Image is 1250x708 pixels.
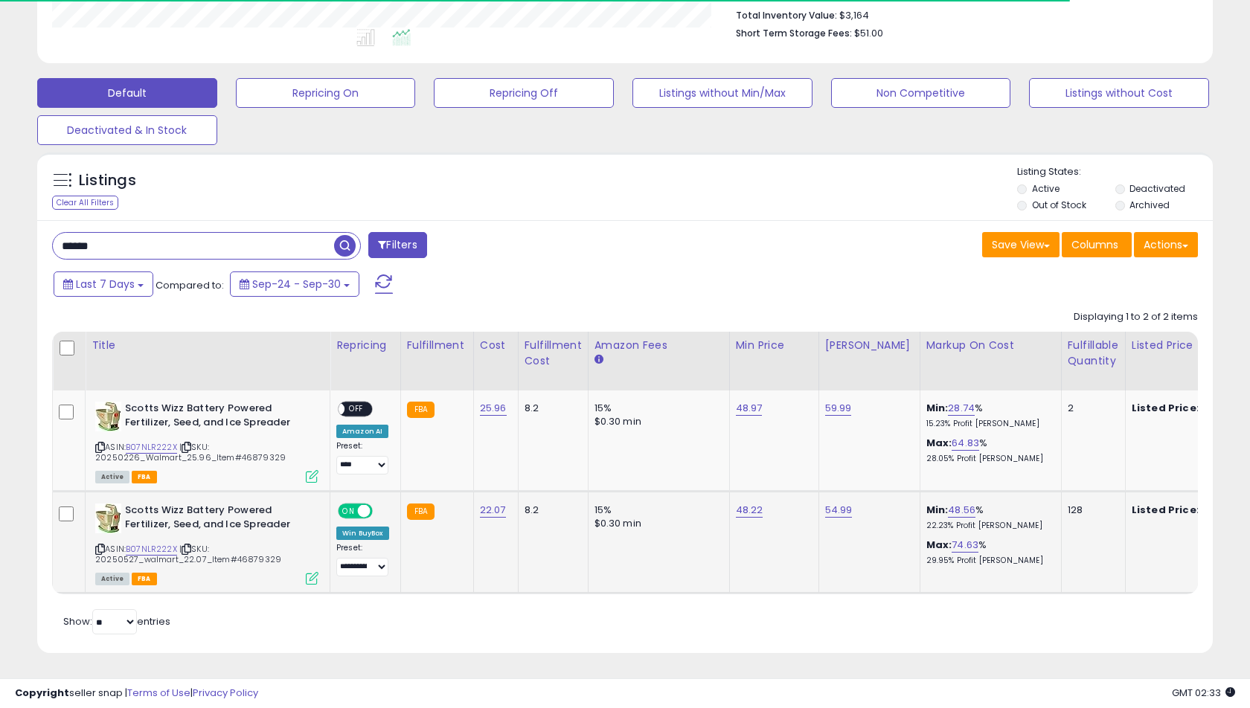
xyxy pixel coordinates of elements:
div: 2 [1068,402,1114,415]
div: [PERSON_NAME] [825,338,914,353]
button: Columns [1062,232,1132,257]
span: All listings currently available for purchase on Amazon [95,471,129,483]
span: Columns [1071,237,1118,252]
div: 8.2 [525,402,577,415]
label: Deactivated [1129,182,1185,195]
a: 28.74 [948,401,975,416]
span: All listings currently available for purchase on Amazon [95,573,129,585]
button: Repricing On [236,78,416,108]
div: Displaying 1 to 2 of 2 items [1074,310,1198,324]
button: Non Competitive [831,78,1011,108]
p: 22.23% Profit [PERSON_NAME] [926,521,1050,531]
button: Filters [368,232,426,258]
label: Archived [1129,199,1170,211]
span: FBA [132,471,157,483]
strong: Copyright [15,686,69,700]
p: 28.05% Profit [PERSON_NAME] [926,454,1050,464]
div: 15% [594,503,718,517]
span: 2025-10-8 02:33 GMT [1172,686,1235,700]
th: The percentage added to the cost of goods (COGS) that forms the calculator for Min & Max prices. [920,332,1061,390]
p: 15.23% Profit [PERSON_NAME] [926,419,1050,429]
a: Terms of Use [127,686,190,700]
b: Short Term Storage Fees: [736,27,852,39]
a: 48.22 [736,503,763,518]
span: Show: entries [63,614,170,628]
span: Last 7 Days [76,277,135,292]
div: % [926,402,1050,429]
a: 22.07 [480,503,506,518]
small: Amazon Fees. [594,353,603,367]
div: Markup on Cost [926,338,1055,353]
small: FBA [407,402,435,418]
label: Active [1032,182,1060,195]
div: 8.2 [525,503,577,517]
a: 25.96 [480,401,507,416]
div: Cost [480,338,512,353]
b: Scotts Wizz Battery Powered Fertilizer, Seed, and Ice Spreader [125,402,306,433]
span: | SKU: 20250226_Walmart_25.96_Item#46879329 [95,441,286,463]
b: Scotts Wizz Battery Powered Fertilizer, Seed, and Ice Spreader [125,503,306,535]
button: Listings without Min/Max [632,78,812,108]
div: seller snap | | [15,686,258,701]
div: Preset: [336,543,389,576]
button: Default [37,78,217,108]
span: FBA [132,573,157,585]
div: ASIN: [95,503,318,583]
a: 54.99 [825,503,853,518]
a: Privacy Policy [193,686,258,700]
div: % [926,538,1050,566]
div: Amazon AI [336,425,388,438]
a: B07NLR222X [126,543,177,556]
small: FBA [407,503,435,520]
button: Deactivated & In Stock [37,115,217,145]
button: Actions [1134,232,1198,257]
a: 64.83 [952,436,979,451]
div: Preset: [336,441,389,474]
a: 48.97 [736,401,763,416]
p: Listing States: [1017,165,1212,179]
a: 59.99 [825,401,852,416]
div: Repricing [336,338,394,353]
button: Save View [982,232,1060,257]
b: Max: [926,436,952,450]
b: Listed Price: [1132,503,1199,517]
div: Win BuyBox [336,527,389,540]
span: OFF [344,403,368,416]
div: Min Price [736,338,812,353]
img: 41sno0gWAyL._SL40_.jpg [95,402,121,431]
button: Listings without Cost [1029,78,1209,108]
a: B07NLR222X [126,441,177,454]
div: 128 [1068,503,1114,517]
button: Sep-24 - Sep-30 [230,271,359,297]
span: | SKU: 20250527_walmart_22.07_Item#46879329 [95,543,281,565]
p: 29.95% Profit [PERSON_NAME] [926,556,1050,566]
div: Fulfillable Quantity [1068,338,1119,369]
div: Amazon Fees [594,338,723,353]
span: Sep-24 - Sep-30 [252,277,341,292]
span: ON [339,505,358,518]
img: 41sno0gWAyL._SL40_.jpg [95,503,121,533]
b: Listed Price: [1132,401,1199,415]
b: Total Inventory Value: [736,9,837,22]
div: $0.30 min [594,415,718,428]
b: Min: [926,401,949,415]
div: Title [92,338,324,353]
div: 15% [594,402,718,415]
span: OFF [371,505,394,518]
div: Fulfillment Cost [525,338,582,369]
label: Out of Stock [1032,199,1086,211]
div: $0.30 min [594,517,718,530]
b: Min: [926,503,949,517]
div: % [926,503,1050,531]
button: Last 7 Days [54,271,153,297]
h5: Listings [79,170,136,191]
div: ASIN: [95,402,318,481]
a: 48.56 [948,503,975,518]
span: Compared to: [156,278,224,292]
div: Clear All Filters [52,196,118,210]
div: % [926,437,1050,464]
div: Fulfillment [407,338,467,353]
a: 74.63 [952,538,978,553]
b: Max: [926,538,952,552]
li: $3,164 [736,5,1187,23]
